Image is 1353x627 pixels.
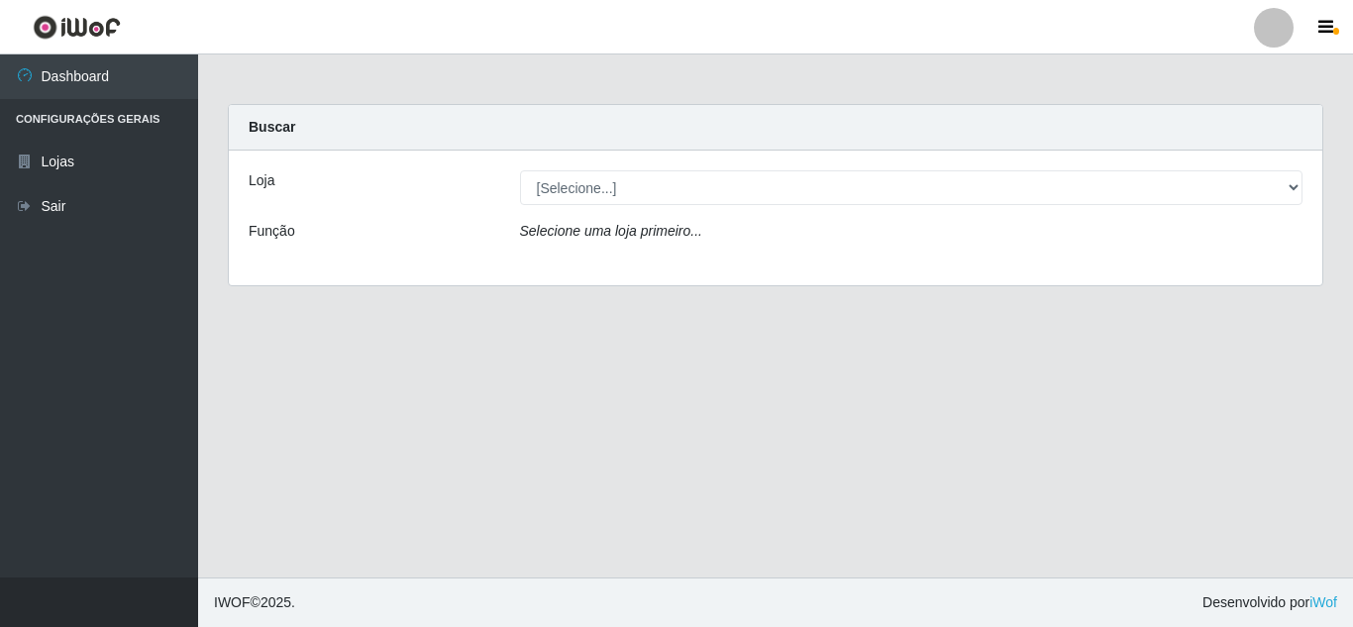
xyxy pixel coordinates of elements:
[33,15,121,40] img: CoreUI Logo
[520,223,702,239] i: Selecione uma loja primeiro...
[1309,594,1337,610] a: iWof
[249,170,274,191] label: Loja
[214,592,295,613] span: © 2025 .
[249,119,295,135] strong: Buscar
[249,221,295,242] label: Função
[1202,592,1337,613] span: Desenvolvido por
[214,594,251,610] span: IWOF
